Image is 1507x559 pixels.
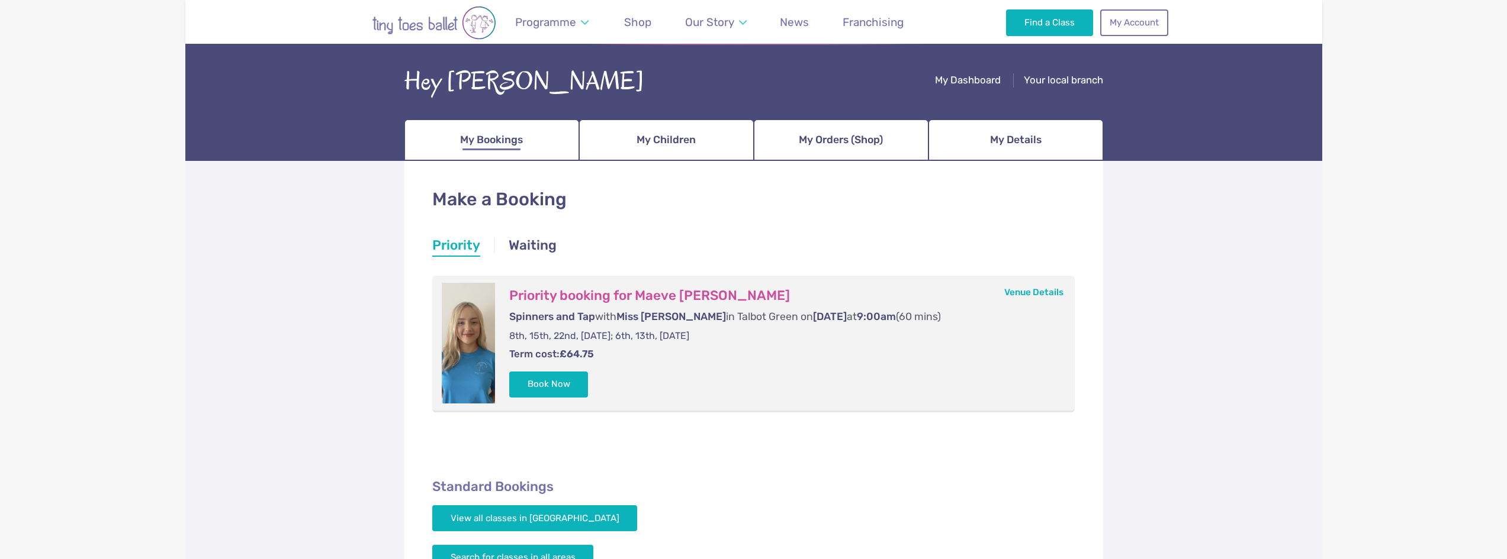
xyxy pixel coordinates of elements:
div: Hey [PERSON_NAME] [404,63,644,100]
span: Our Story [685,15,734,29]
a: My Bookings [404,119,579,161]
a: Your local branch [1024,74,1103,89]
p: 8th, 15th, 22nd, [DATE]; 6th, 13th, [DATE] [509,329,1052,342]
a: My Dashboard [935,74,1001,89]
a: Our Story [679,8,752,36]
span: 9:00am [857,311,896,322]
a: Franchising [837,8,910,36]
span: Shop [624,15,651,29]
img: tiny toes ballet [339,6,529,40]
p: with in Talbot Green on at (60 mins) [509,309,1052,324]
h1: Make a Booking [432,187,1075,212]
a: Shop [619,8,657,36]
a: Find a Class [1006,9,1093,35]
a: My Account [1100,9,1168,35]
span: My Children [637,130,696,150]
a: My Details [928,119,1103,161]
p: Term cost: [509,347,1052,361]
span: My Dashboard [935,74,1001,86]
span: Your local branch [1024,74,1103,86]
a: My Orders (Shop) [754,119,928,161]
a: View all classes in [GEOGRAPHIC_DATA] [432,505,638,531]
span: [DATE] [813,311,847,322]
span: Miss [PERSON_NAME] [616,311,726,322]
a: Waiting [509,236,557,257]
span: My Bookings [460,130,523,150]
span: My Details [990,130,1042,150]
a: News [775,8,815,36]
button: Book Now [509,371,589,398]
strong: £64.75 [560,348,594,360]
h3: Priority booking for Maeve [PERSON_NAME] [509,287,1052,304]
a: My Children [579,119,754,161]
span: Programme [515,15,576,29]
a: Programme [510,8,595,36]
span: Spinners and Tap [509,311,595,322]
span: My Orders (Shop) [799,130,883,150]
h2: Standard Bookings [432,479,1075,495]
span: Franchising [843,15,904,29]
span: News [780,15,809,29]
a: Venue Details [1004,287,1063,298]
